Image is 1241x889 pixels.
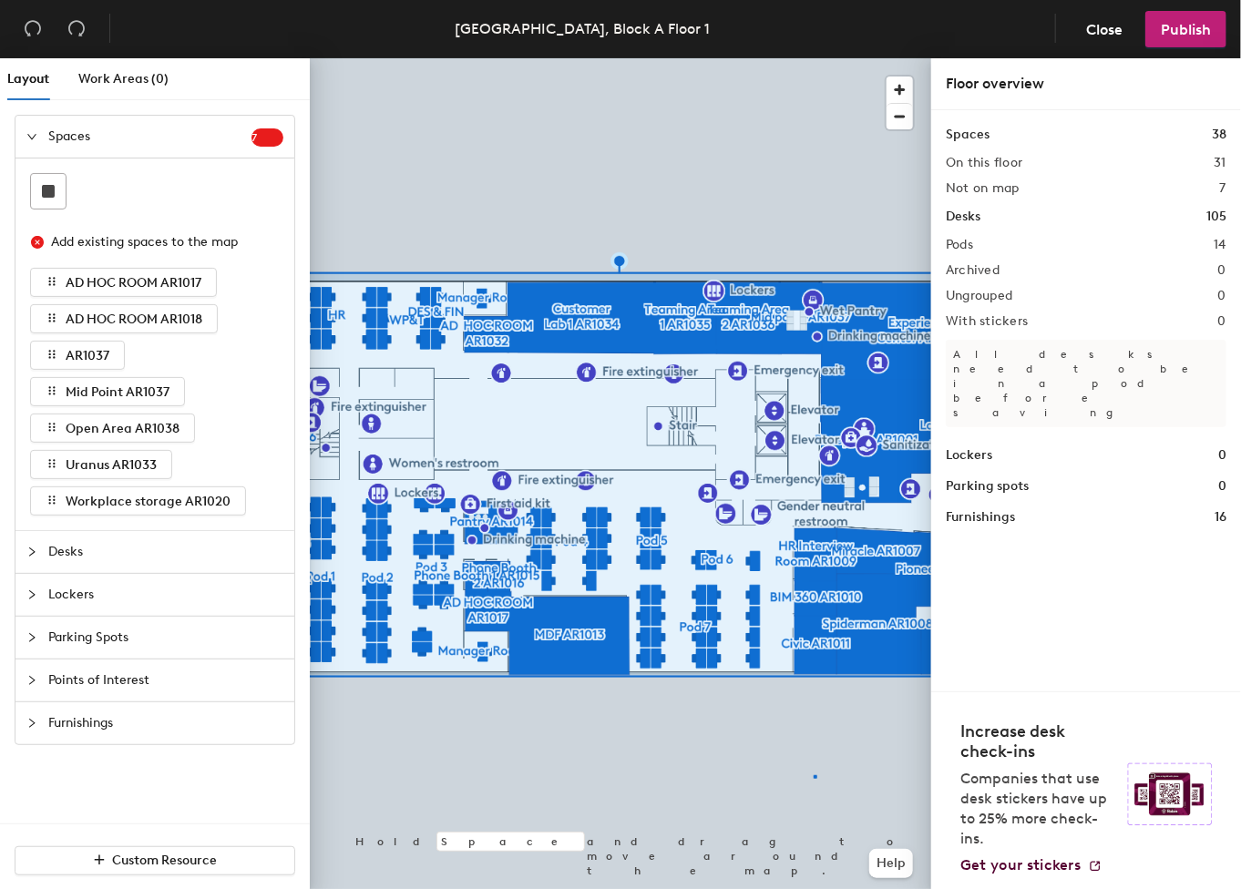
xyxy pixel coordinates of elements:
button: Workplace storage AR1020 [30,486,246,516]
span: collapsed [26,589,37,600]
span: Mid Point AR1037 [66,384,169,400]
div: Add existing spaces to the map [51,232,268,252]
span: Get your stickers [960,856,1081,874]
h2: 31 [1214,156,1226,170]
h1: 105 [1206,207,1226,227]
span: Layout [7,71,49,87]
button: Help [869,849,913,878]
span: Custom Resource [113,853,218,868]
button: Mid Point AR1037 [30,377,185,406]
span: Spaces [48,116,251,158]
span: Desks [48,531,283,573]
span: AD HOC ROOM AR1017 [66,275,201,291]
span: collapsed [26,718,37,729]
span: collapsed [26,632,37,643]
span: close-circle [31,236,44,249]
button: Publish [1145,11,1226,47]
button: AD HOC ROOM AR1017 [30,268,217,297]
span: Close [1086,21,1123,38]
span: Work Areas (0) [78,71,169,87]
div: [GEOGRAPHIC_DATA], Block A Floor 1 [456,17,711,40]
a: Get your stickers [960,856,1103,874]
div: Floor overview [946,73,1226,95]
h2: Archived [946,263,1000,278]
span: Points of Interest [48,659,283,701]
sup: 7 [251,128,283,147]
span: Publish [1161,21,1211,38]
h1: 0 [1218,476,1226,496]
span: Parking Spots [48,617,283,659]
span: 7 [251,131,283,144]
span: Uranus AR1033 [66,457,157,473]
span: collapsed [26,547,37,557]
h2: Ungrouped [946,289,1013,303]
h2: 0 [1218,263,1226,278]
h2: 0 [1218,314,1226,329]
h2: With stickers [946,314,1029,329]
h2: Pods [946,238,973,252]
h2: 0 [1218,289,1226,303]
h2: On this floor [946,156,1023,170]
button: Close [1071,11,1138,47]
p: All desks need to be in a pod before saving [946,340,1226,427]
button: Uranus AR1033 [30,450,172,479]
button: Open Area AR1038 [30,414,195,443]
span: Workplace storage AR1020 [66,494,231,509]
h1: Spaces [946,125,990,145]
span: Lockers [48,574,283,616]
button: Undo (⌘ + Z) [15,11,51,47]
span: Open Area AR1038 [66,421,179,436]
h1: 0 [1218,445,1226,465]
h4: Increase desk check-ins [960,721,1117,761]
img: Sticker logo [1128,763,1212,825]
button: AD HOC ROOM AR1018 [30,304,218,333]
span: AD HOC ROOM AR1018 [66,312,202,327]
h1: 16 [1215,507,1226,527]
button: Redo (⌘ + ⇧ + Z) [58,11,95,47]
span: AR1037 [66,348,109,363]
span: collapsed [26,675,37,686]
span: undo [24,19,42,37]
h1: Parking spots [946,476,1029,496]
span: Furnishings [48,702,283,744]
button: Custom Resource [15,846,295,875]
h1: 38 [1212,125,1226,145]
h1: Desks [946,207,980,227]
h1: Furnishings [946,507,1015,527]
h2: Not on map [946,181,1020,196]
span: expanded [26,131,37,142]
p: Companies that use desk stickers have up to 25% more check-ins. [960,769,1117,849]
h2: 7 [1220,181,1226,196]
button: AR1037 [30,341,125,370]
h2: 14 [1214,238,1226,252]
h1: Lockers [946,445,992,465]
